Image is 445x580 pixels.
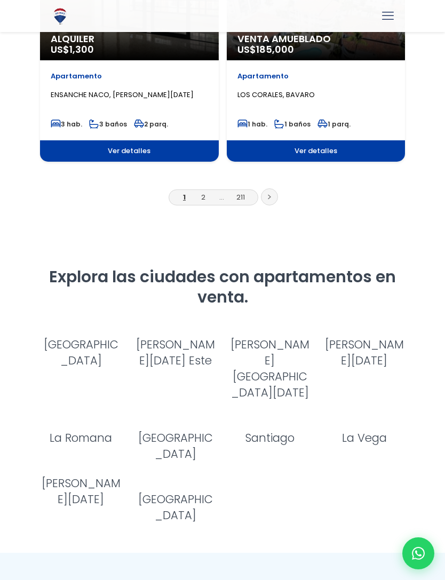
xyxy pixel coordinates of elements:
[51,43,94,56] span: US$
[44,337,118,368] a: [GEOGRAPHIC_DATA]
[256,43,294,56] span: 185,000
[69,43,94,56] span: 1,300
[237,71,395,82] p: Apartamento
[274,120,311,129] span: 1 baños
[42,475,121,507] a: [PERSON_NAME][DATE]
[138,491,213,523] a: [GEOGRAPHIC_DATA]
[342,430,387,446] a: La Vega
[237,90,315,100] span: LOS CORALES, BAVARO
[201,192,205,202] a: 2
[236,192,245,202] a: 211
[379,7,397,25] a: mobile menu
[51,34,208,44] span: Alquiler
[138,430,213,462] a: [GEOGRAPHIC_DATA]
[51,120,82,129] span: 3 hab.
[237,34,395,44] span: Venta Amueblado
[136,337,215,368] a: [PERSON_NAME][DATE] Este
[317,120,351,129] span: 1 parq.
[237,120,267,129] span: 1 hab.
[50,430,112,446] a: La Romana
[227,140,406,162] span: Ver detalles
[40,140,219,162] span: Ver detalles
[183,192,186,202] a: 1
[219,192,224,202] a: ...
[237,43,294,56] span: US$
[51,71,208,82] p: Apartamento
[51,90,194,100] span: ENSANCHE NACO, [PERSON_NAME][DATE]
[325,337,404,368] a: [PERSON_NAME][DATE]
[40,267,405,307] h2: Explora las ciudades con apartamentos en venta.
[51,7,69,26] img: Logo de REMAX
[134,120,168,129] span: 2 parq.
[245,430,295,446] a: Santiago
[231,337,309,400] a: [PERSON_NAME][GEOGRAPHIC_DATA][DATE]
[89,120,127,129] span: 3 baños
